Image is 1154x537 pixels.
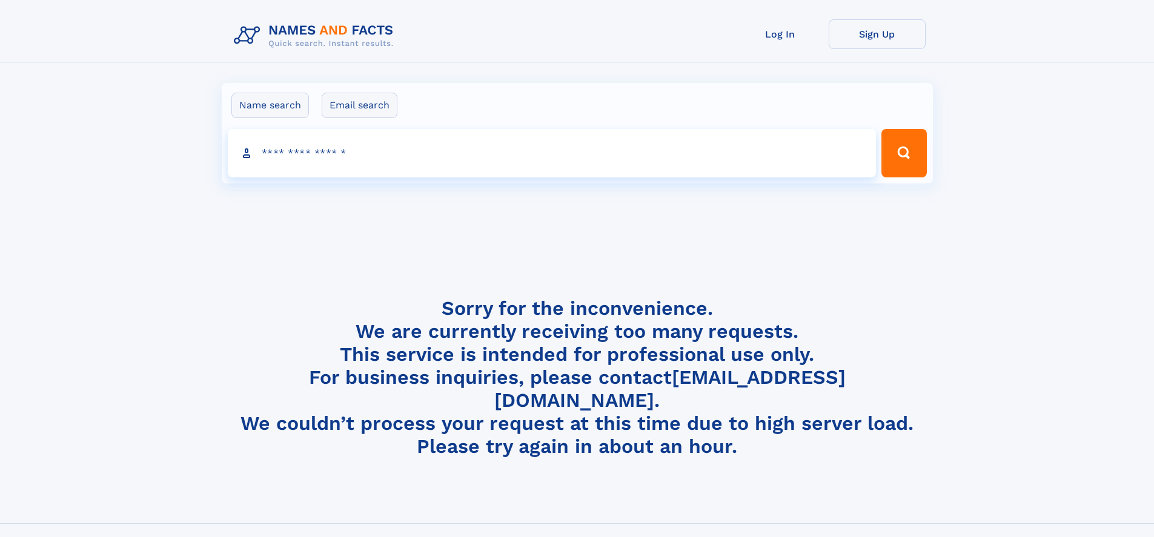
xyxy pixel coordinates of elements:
[881,129,926,177] button: Search Button
[494,366,846,412] a: [EMAIL_ADDRESS][DOMAIN_NAME]
[229,19,403,52] img: Logo Names and Facts
[228,129,877,177] input: search input
[229,297,926,458] h4: Sorry for the inconvenience. We are currently receiving too many requests. This service is intend...
[322,93,397,118] label: Email search
[231,93,309,118] label: Name search
[732,19,829,49] a: Log In
[829,19,926,49] a: Sign Up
